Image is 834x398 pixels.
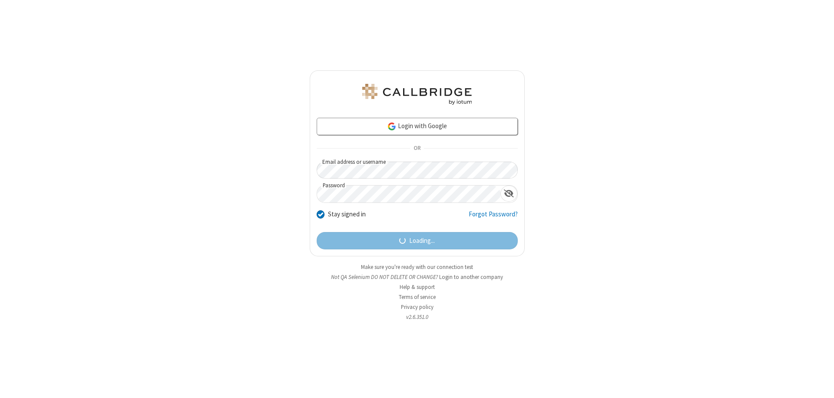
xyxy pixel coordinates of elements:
button: Login to another company [439,273,503,281]
span: Loading... [409,236,435,246]
img: QA Selenium DO NOT DELETE OR CHANGE [361,84,473,105]
a: Help & support [400,283,435,291]
img: google-icon.png [387,122,397,131]
li: v2.6.351.0 [310,313,525,321]
a: Forgot Password? [469,209,518,226]
a: Privacy policy [401,303,434,311]
div: Show password [500,186,517,202]
span: OR [410,143,424,155]
button: Loading... [317,232,518,249]
input: Email address or username [317,162,518,179]
li: Not QA Selenium DO NOT DELETE OR CHANGE? [310,273,525,281]
iframe: Chat [812,375,827,392]
input: Password [317,186,500,202]
label: Stay signed in [328,209,366,219]
a: Login with Google [317,118,518,135]
a: Make sure you're ready with our connection test [361,263,473,271]
a: Terms of service [399,293,436,301]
